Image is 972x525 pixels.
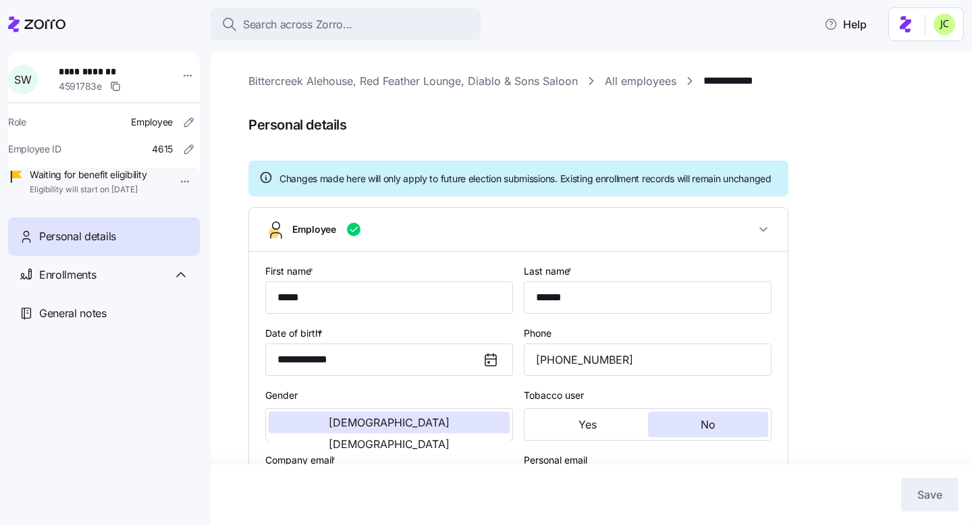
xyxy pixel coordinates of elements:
label: Last name [524,264,574,279]
span: Employee [131,115,173,129]
span: Eligibility will start on [DATE] [30,184,146,196]
span: [DEMOGRAPHIC_DATA] [329,417,450,428]
span: Personal details [39,228,116,245]
span: No [701,419,715,430]
span: Waiting for benefit eligibility [30,168,146,182]
label: Date of birth [265,326,325,341]
label: First name [265,264,316,279]
span: Role [8,115,26,129]
a: All employees [605,73,676,90]
button: Search across Zorro... [211,8,481,40]
button: Save [901,478,959,512]
span: General notes [39,305,107,322]
span: 4615 [152,142,173,156]
button: Help [813,11,878,38]
label: Company email [265,453,338,468]
button: Employee [249,208,788,252]
span: [DEMOGRAPHIC_DATA] [329,439,450,449]
span: S W [14,74,31,85]
span: 4591783e [59,80,102,93]
span: Personal details [248,114,953,136]
label: Tobacco user [524,388,584,403]
label: Phone [524,326,551,341]
label: Gender [265,388,298,403]
span: Employee ID [8,142,61,156]
span: Enrollments [39,267,96,283]
span: Changes made here will only apply to future election submissions. Existing enrollment records wil... [279,172,772,186]
span: Employee [292,223,336,236]
a: Bittercreek Alehouse, Red Feather Lounge, Diablo & Sons Saloon [248,73,578,90]
label: Personal email [524,453,587,468]
input: Phone [524,343,772,376]
img: 0d5040ea9766abea509702906ec44285 [934,13,955,35]
span: Search across Zorro... [243,16,352,33]
span: Yes [578,419,597,430]
span: Help [824,16,867,32]
span: Save [917,487,942,503]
